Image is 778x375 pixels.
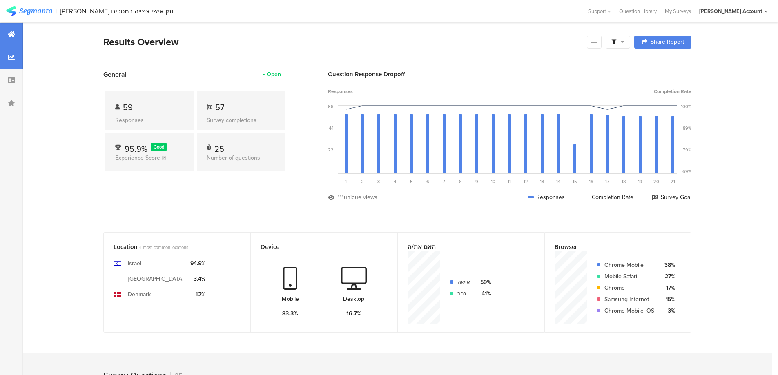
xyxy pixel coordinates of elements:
[604,295,654,304] div: Samsung Internet
[661,295,675,304] div: 15%
[491,178,495,185] span: 10
[344,193,377,202] div: unique views
[508,178,511,185] span: 11
[443,178,445,185] span: 7
[345,178,347,185] span: 1
[103,70,127,79] span: General
[410,178,413,185] span: 5
[128,290,151,299] div: Denmark
[457,278,470,286] div: אישה
[328,103,334,110] div: 66
[338,193,344,202] div: 111
[207,153,260,162] span: Number of questions
[653,178,659,185] span: 20
[661,306,675,315] div: 3%
[589,178,593,185] span: 16
[682,168,691,175] div: 69%
[661,7,695,15] a: My Surveys
[282,309,298,318] div: 83.3%
[683,146,691,153] div: 79%
[426,178,429,185] span: 6
[605,178,609,185] span: 17
[622,178,626,185] span: 18
[477,289,491,298] div: 41%
[528,193,565,202] div: Responses
[638,178,642,185] span: 19
[604,284,654,292] div: Chrome
[477,278,491,286] div: 59%
[604,261,654,269] div: Chrome Mobile
[207,116,275,124] div: Survey completions
[683,125,691,131] div: 89%
[190,259,205,268] div: 94.9%
[588,5,611,18] div: Support
[128,275,184,283] div: [GEOGRAPHIC_DATA]
[261,242,374,251] div: Device
[394,178,396,185] span: 4
[328,88,353,95] span: Responses
[408,242,521,251] div: האם את/ה
[540,178,544,185] span: 13
[556,178,560,185] span: 14
[123,101,133,113] span: 59
[114,242,227,251] div: Location
[215,101,224,113] span: 57
[661,272,675,281] div: 27%
[154,144,164,150] span: Good
[361,178,364,185] span: 2
[459,178,461,185] span: 8
[651,39,684,45] span: Share Report
[139,244,188,251] span: 4 most common locations
[661,261,675,269] div: 38%
[328,70,691,79] div: Question Response Dropoff
[671,178,675,185] span: 21
[267,70,281,79] div: Open
[56,7,57,16] div: |
[573,178,577,185] span: 15
[60,7,175,15] div: [PERSON_NAME] יומן אישי צפייה במסכים
[103,35,583,49] div: Results Overview
[343,295,364,303] div: Desktop
[125,143,147,155] span: 95.9%
[615,7,661,15] a: Question Library
[377,178,380,185] span: 3
[654,88,691,95] span: Completion Rate
[699,7,762,15] div: [PERSON_NAME] Account
[555,242,668,251] div: Browser
[329,125,334,131] div: 44
[115,153,160,162] span: Experience Score
[128,259,141,268] div: Israel
[346,309,361,318] div: 16.7%
[457,289,470,298] div: גבר
[190,275,205,283] div: 3.4%
[524,178,528,185] span: 12
[6,6,52,16] img: segmanta logo
[604,272,654,281] div: Mobile Safari
[214,143,224,151] div: 25
[604,306,654,315] div: Chrome Mobile iOS
[190,290,205,299] div: 1.7%
[661,284,675,292] div: 17%
[115,116,184,124] div: Responses
[475,178,478,185] span: 9
[583,193,633,202] div: Completion Rate
[282,295,299,303] div: Mobile
[652,193,691,202] div: Survey Goal
[681,103,691,110] div: 100%
[328,146,334,153] div: 22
